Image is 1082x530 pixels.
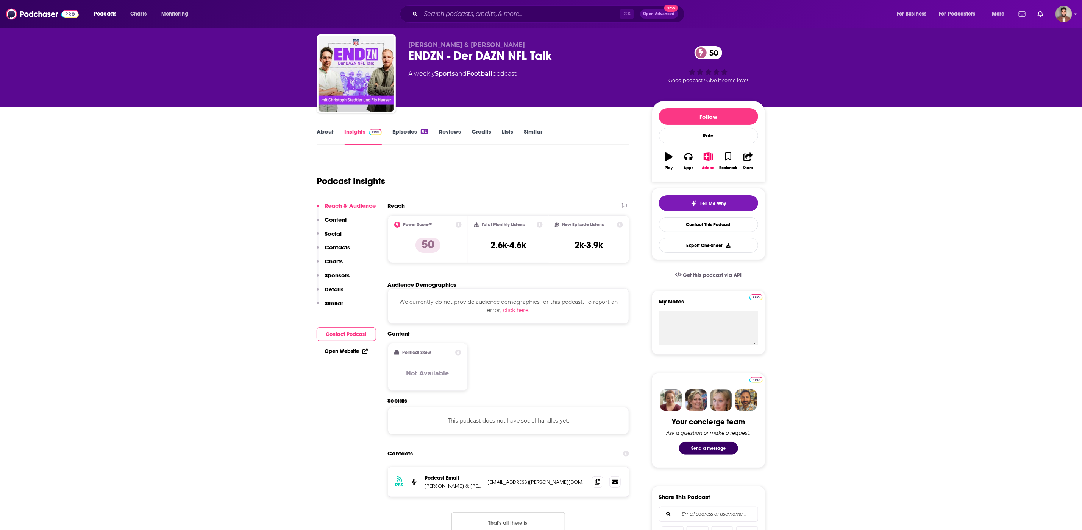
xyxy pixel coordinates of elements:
[317,286,344,300] button: Details
[388,446,413,461] h2: Contacts
[659,507,758,522] div: Search followers
[524,128,542,145] a: Similar
[156,8,198,20] button: open menu
[317,272,350,286] button: Sponsors
[130,9,147,19] span: Charts
[987,8,1014,20] button: open menu
[388,202,405,209] h2: Reach
[685,389,707,411] img: Barbara Profile
[672,417,745,427] div: Your concierge team
[679,148,698,175] button: Apps
[409,69,517,78] div: A weekly podcast
[402,350,431,355] h2: Political Skew
[503,306,529,314] button: click here.
[683,272,742,278] span: Get this podcast via API
[735,389,757,411] img: Jon Profile
[89,8,126,20] button: open menu
[1035,8,1046,20] a: Show notifications dropdown
[403,222,433,227] h2: Power Score™
[325,286,344,293] p: Details
[317,327,376,341] button: Contact Podcast
[667,430,751,436] div: Ask a question or make a request.
[490,239,526,251] h3: 2.6k-4.6k
[562,222,604,227] h2: New Episode Listens
[325,202,376,209] p: Reach & Audience
[388,407,629,434] div: This podcast does not have social handles yet.
[897,9,927,19] span: For Business
[317,300,343,314] button: Similar
[659,108,758,125] button: Follow
[664,5,678,12] span: New
[415,238,440,253] p: 50
[317,230,342,244] button: Social
[695,46,723,59] a: 50
[325,230,342,237] p: Social
[317,258,343,272] button: Charts
[1016,8,1029,20] a: Show notifications dropdown
[6,7,79,21] img: Podchaser - Follow, Share and Rate Podcasts
[392,128,428,145] a: Episodes82
[719,166,737,170] div: Bookmark
[467,70,493,77] a: Football
[317,202,376,216] button: Reach & Audience
[575,239,603,251] h3: 2k-3.9k
[388,397,629,404] h2: Socials
[425,483,482,489] p: [PERSON_NAME] & [PERSON_NAME]
[659,493,710,500] h3: Share This Podcast
[934,8,987,20] button: open menu
[659,298,758,311] label: My Notes
[161,9,188,19] span: Monitoring
[345,128,382,145] a: InsightsPodchaser Pro
[502,128,513,145] a: Lists
[665,166,673,170] div: Play
[743,166,753,170] div: Share
[421,8,620,20] input: Search podcasts, credits, & more...
[660,389,682,411] img: Sydney Profile
[409,41,525,48] span: [PERSON_NAME] & [PERSON_NAME]
[325,258,343,265] p: Charts
[395,482,404,488] h3: RSS
[892,8,936,20] button: open menu
[125,8,151,20] a: Charts
[620,9,634,19] span: ⌘ K
[710,389,732,411] img: Jules Profile
[643,12,675,16] span: Open Advanced
[1055,6,1072,22] span: Logged in as calmonaghan
[698,148,718,175] button: Added
[319,36,394,112] img: ENDZN - Der DAZN NFL Talk
[325,348,368,354] a: Open Website
[702,46,723,59] span: 50
[369,129,382,135] img: Podchaser Pro
[1055,6,1072,22] button: Show profile menu
[482,222,525,227] h2: Total Monthly Listens
[325,216,347,223] p: Content
[718,148,738,175] button: Bookmark
[665,507,752,521] input: Email address or username...
[472,128,491,145] a: Credits
[388,281,457,288] h2: Audience Demographics
[749,294,763,300] img: Podchaser Pro
[679,442,738,455] button: Send a message
[749,376,763,383] a: Pro website
[94,9,116,19] span: Podcasts
[455,70,467,77] span: and
[939,9,976,19] span: For Podcasters
[659,195,758,211] button: tell me why sparkleTell Me Why
[399,298,618,314] span: We currently do not provide audience demographics for this podcast. To report an error,
[425,475,482,481] p: Podcast Email
[406,370,449,377] h3: Not Available
[669,78,748,83] span: Good podcast? Give it some love!
[325,272,350,279] p: Sponsors
[325,300,343,307] p: Similar
[669,266,748,284] a: Get this podcast via API
[652,41,765,88] div: 50Good podcast? Give it some love!
[659,238,758,253] button: Export One-Sheet
[1055,6,1072,22] img: User Profile
[749,377,763,383] img: Podchaser Pro
[317,128,334,145] a: About
[388,330,623,337] h2: Content
[435,70,455,77] a: Sports
[749,293,763,300] a: Pro website
[325,244,350,251] p: Contacts
[640,9,678,19] button: Open AdvancedNew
